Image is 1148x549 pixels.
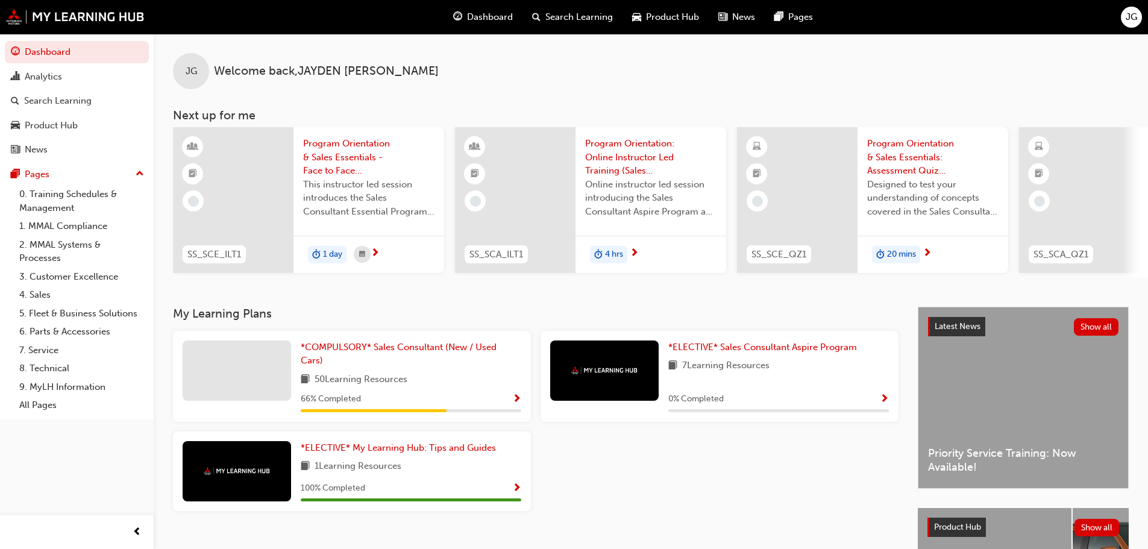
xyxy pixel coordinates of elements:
[154,108,1148,122] h3: Next up for me
[6,9,145,25] img: mmal
[5,115,149,137] a: Product Hub
[5,139,149,161] a: News
[867,178,999,219] span: Designed to test your understanding of concepts covered in the Sales Consultant Essential Program...
[928,447,1118,474] span: Priority Service Training: Now Available!
[11,96,19,107] span: search-icon
[753,166,761,182] span: booktick-icon
[471,166,479,182] span: booktick-icon
[718,10,727,25] span: news-icon
[571,366,638,374] img: mmal
[765,5,823,30] a: pages-iconPages
[594,247,603,263] span: duration-icon
[732,10,755,24] span: News
[887,248,916,262] span: 20 mins
[14,268,149,286] a: 3. Customer Excellence
[11,145,20,155] span: news-icon
[918,307,1129,489] a: Latest NewsShow allPriority Service Training: Now Available!
[5,41,149,63] a: Dashboard
[301,340,521,368] a: *COMPULSORY* Sales Consultant (New / Used Cars)
[14,396,149,415] a: All Pages
[1034,196,1045,207] span: learningRecordVerb_NONE-icon
[359,247,365,262] span: calendar-icon
[1034,248,1088,262] span: SS_SCA_QZ1
[312,247,321,263] span: duration-icon
[867,137,999,178] span: Program Orientation & Sales Essentials: Assessment Quiz (Sales Consultant Essential Program)
[928,317,1118,336] a: Latest NewsShow all
[668,340,862,354] a: *ELECTIVE* Sales Consultant Aspire Program
[923,248,932,259] span: next-icon
[315,372,407,387] span: 50 Learning Resources
[187,248,241,262] span: SS_SCE_ILT1
[133,525,142,540] span: prev-icon
[24,94,92,108] div: Search Learning
[5,39,149,163] button: DashboardAnalyticsSearch LearningProduct HubNews
[1035,139,1043,155] span: learningResourceType_ELEARNING-icon
[25,143,48,157] div: News
[11,121,20,131] span: car-icon
[753,139,761,155] span: learningResourceType_ELEARNING-icon
[585,137,717,178] span: Program Orientation: Online Instructor Led Training (Sales Consultant Aspire Program)
[188,196,199,207] span: learningRecordVerb_NONE-icon
[935,321,980,331] span: Latest News
[467,10,513,24] span: Dashboard
[214,64,439,78] span: Welcome back , JAYDEN [PERSON_NAME]
[173,127,444,273] a: SS_SCE_ILT1Program Orientation & Sales Essentials - Face to Face Instructor Led Training (Sales C...
[471,139,479,155] span: learningResourceType_INSTRUCTOR_LED-icon
[315,459,401,474] span: 1 Learning Resources
[173,307,899,321] h3: My Learning Plans
[512,481,521,496] button: Show Progress
[737,127,1008,273] a: SS_SCE_QZ1Program Orientation & Sales Essentials: Assessment Quiz (Sales Consultant Essential Pro...
[5,163,149,186] button: Pages
[455,127,726,273] a: SS_SCA_ILT1Program Orientation: Online Instructor Led Training (Sales Consultant Aspire Program)O...
[303,137,434,178] span: Program Orientation & Sales Essentials - Face to Face Instructor Led Training (Sales Consultant E...
[5,90,149,112] a: Search Learning
[880,394,889,405] span: Show Progress
[14,378,149,397] a: 9. MyLH Information
[668,359,677,374] span: book-icon
[774,10,783,25] span: pages-icon
[14,217,149,236] a: 1. MMAL Compliance
[301,482,365,495] span: 100 % Completed
[14,322,149,341] a: 6. Parts & Accessories
[646,10,699,24] span: Product Hub
[512,392,521,407] button: Show Progress
[14,185,149,217] a: 0. Training Schedules & Management
[25,168,49,181] div: Pages
[136,166,144,182] span: up-icon
[623,5,709,30] a: car-iconProduct Hub
[5,66,149,88] a: Analytics
[788,10,813,24] span: Pages
[668,392,724,406] span: 0 % Completed
[630,248,639,259] span: next-icon
[876,247,885,263] span: duration-icon
[470,196,481,207] span: learningRecordVerb_NONE-icon
[522,5,623,30] a: search-iconSearch Learning
[11,72,20,83] span: chart-icon
[14,286,149,304] a: 4. Sales
[25,119,78,133] div: Product Hub
[186,64,197,78] span: JG
[682,359,770,374] span: 7 Learning Resources
[605,248,623,262] span: 4 hrs
[14,304,149,323] a: 5. Fleet & Business Solutions
[11,169,20,180] span: pages-icon
[444,5,522,30] a: guage-iconDashboard
[301,342,497,366] span: *COMPULSORY* Sales Consultant (New / Used Cars)
[25,70,62,84] div: Analytics
[512,483,521,494] span: Show Progress
[927,518,1119,537] a: Product HubShow all
[303,178,434,219] span: This instructor led session introduces the Sales Consultant Essential Program and outlines what y...
[189,166,197,182] span: booktick-icon
[204,467,270,475] img: mmal
[301,442,496,453] span: *ELECTIVE* My Learning Hub: Tips and Guides
[323,248,342,262] span: 1 day
[668,342,857,353] span: *ELECTIVE* Sales Consultant Aspire Program
[301,392,361,406] span: 66 % Completed
[1121,7,1142,28] button: JG
[301,441,501,455] a: *ELECTIVE* My Learning Hub: Tips and Guides
[1035,166,1043,182] span: booktick-icon
[585,178,717,219] span: Online instructor led session introducing the Sales Consultant Aspire Program and outlining what ...
[14,236,149,268] a: 2. MMAL Systems & Processes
